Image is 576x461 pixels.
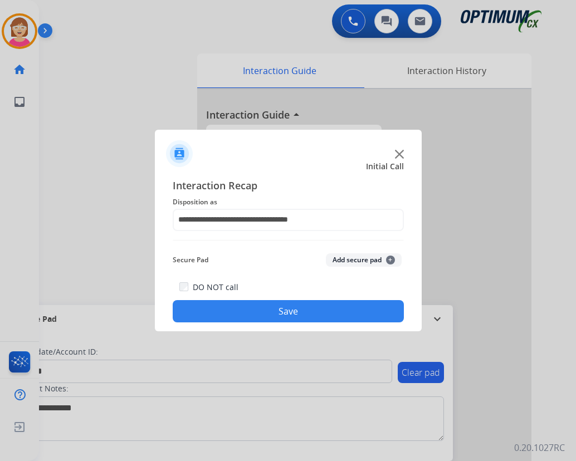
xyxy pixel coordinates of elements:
[166,140,193,167] img: contactIcon
[173,300,404,322] button: Save
[514,441,565,454] p: 0.20.1027RC
[173,240,404,241] img: contact-recap-line.svg
[173,253,208,267] span: Secure Pad
[193,282,238,293] label: DO NOT call
[386,256,395,264] span: +
[366,161,404,172] span: Initial Call
[173,195,404,209] span: Disposition as
[173,178,404,195] span: Interaction Recap
[326,253,402,267] button: Add secure pad+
